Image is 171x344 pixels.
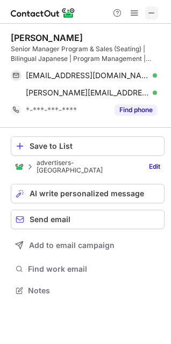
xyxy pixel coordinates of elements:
[11,283,165,298] button: Notes
[30,142,160,150] div: Save to List
[11,184,165,203] button: AI write personalized message
[11,236,165,255] button: Add to email campaign
[11,262,165,277] button: Find work email
[145,161,165,172] a: Edit
[26,88,149,98] span: [PERSON_NAME][EMAIL_ADDRESS][PERSON_NAME][DOMAIN_NAME]
[11,32,83,43] div: [PERSON_NAME]
[28,264,160,274] span: Find work email
[28,286,160,295] span: Notes
[37,159,139,174] p: advertisers-[GEOGRAPHIC_DATA]
[11,6,75,19] img: ContactOut v5.3.10
[115,105,157,115] button: Reveal Button
[30,189,144,198] span: AI write personalized message
[26,71,149,80] span: [EMAIL_ADDRESS][DOMAIN_NAME]
[30,215,70,224] span: Send email
[15,162,24,171] img: ContactOut
[11,44,165,64] div: Senior Manager Program & Sales (Seating) | Bilingual Japanese | Program Management | Leadership |...
[11,136,165,156] button: Save to List
[11,210,165,229] button: Send email
[29,241,115,250] span: Add to email campaign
